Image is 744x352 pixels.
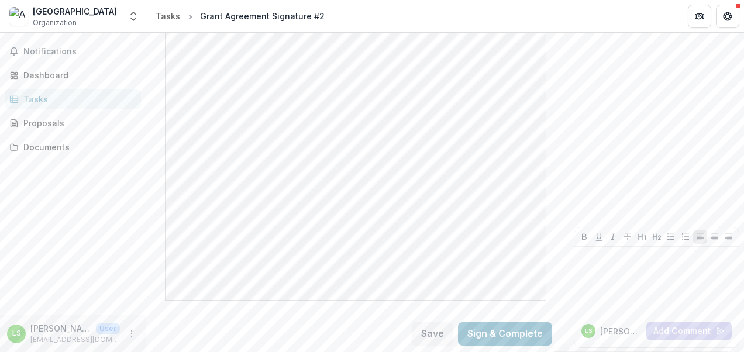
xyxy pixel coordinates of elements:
[621,230,635,244] button: Strike
[125,5,142,28] button: Open entity switcher
[156,10,180,22] div: Tasks
[12,330,21,337] div: Libby Shortenhaus
[125,327,139,341] button: More
[600,325,642,337] p: [PERSON_NAME]
[33,18,77,28] span: Organization
[412,322,453,346] button: Save
[9,7,28,26] img: Arrupe College of Loyola University Chicago
[606,230,620,244] button: Italicize
[722,230,736,244] button: Align Right
[592,230,606,244] button: Underline
[151,8,185,25] a: Tasks
[650,230,664,244] button: Heading 2
[678,230,693,244] button: Ordered List
[5,113,141,133] a: Proposals
[30,334,120,345] p: [EMAIL_ADDRESS][DOMAIN_NAME]
[151,8,329,25] nav: breadcrumb
[30,322,91,334] p: [PERSON_NAME]
[693,230,707,244] button: Align Left
[688,5,711,28] button: Partners
[458,322,552,346] button: Sign & Complete
[23,141,132,153] div: Documents
[716,5,739,28] button: Get Help
[646,322,732,340] button: Add Comment
[5,42,141,61] button: Notifications
[96,323,120,334] p: User
[5,65,141,85] a: Dashboard
[5,89,141,109] a: Tasks
[664,230,678,244] button: Bullet List
[5,137,141,157] a: Documents
[708,230,722,244] button: Align Center
[23,69,132,81] div: Dashboard
[23,117,132,129] div: Proposals
[635,230,649,244] button: Heading 1
[23,93,132,105] div: Tasks
[585,328,592,334] div: Libby Shortenhaus
[200,10,325,22] div: Grant Agreement Signature #2
[577,230,591,244] button: Bold
[33,5,117,18] div: [GEOGRAPHIC_DATA]
[23,47,136,57] span: Notifications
